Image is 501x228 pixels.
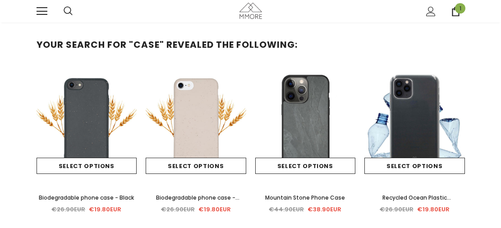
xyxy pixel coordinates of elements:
a: Recycled Ocean Plastic Transparent Phone Case [364,193,465,203]
span: €19.80EUR [417,205,450,214]
span: €26.90EUR [161,205,195,214]
span: €44.90EUR [269,205,304,214]
span: €19.80EUR [198,205,231,214]
a: 1 [451,7,460,16]
span: €26.90EUR [380,205,414,214]
span: Mountain Stone Phone Case [265,194,345,201]
span: revealed the following: [166,38,298,51]
span: Your search for [37,38,127,51]
span: Biodegradable phone case - Natural White [156,194,239,211]
span: Recycled Ocean Plastic Transparent Phone Case [380,194,451,211]
a: Select options [37,158,137,174]
strong: "case" [129,38,164,51]
a: Biodegradable phone case - Natural White [146,193,246,203]
span: €38.90EUR [308,205,341,214]
a: Select options [364,158,465,174]
a: Select options [146,158,246,174]
a: Select options [255,158,356,174]
img: MMORE Cases [239,3,262,18]
a: Mountain Stone Phone Case [255,193,356,203]
span: 1 [455,3,465,14]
